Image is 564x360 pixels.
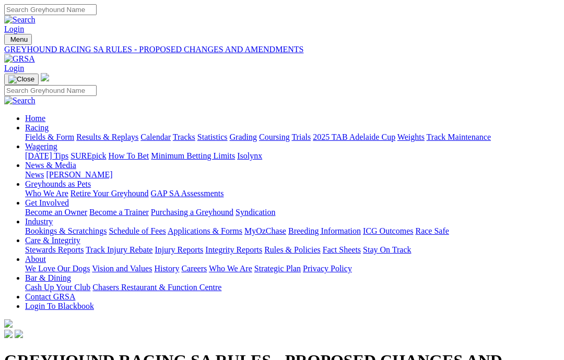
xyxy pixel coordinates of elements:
[237,151,262,160] a: Isolynx
[397,133,425,141] a: Weights
[323,245,361,254] a: Fact Sheets
[70,151,106,160] a: SUREpick
[4,15,36,25] img: Search
[25,170,44,179] a: News
[25,161,76,170] a: News & Media
[244,226,286,235] a: MyOzChase
[25,236,80,245] a: Care & Integrity
[254,264,301,273] a: Strategic Plan
[25,264,90,273] a: We Love Our Dogs
[76,133,138,141] a: Results & Replays
[303,264,352,273] a: Privacy Policy
[92,264,152,273] a: Vision and Values
[209,264,252,273] a: Who We Are
[181,264,207,273] a: Careers
[25,292,75,301] a: Contact GRSA
[25,245,84,254] a: Stewards Reports
[4,319,13,328] img: logo-grsa-white.png
[46,170,112,179] a: [PERSON_NAME]
[151,189,224,198] a: GAP SA Assessments
[4,64,24,73] a: Login
[4,45,560,54] a: GREYHOUND RACING SA RULES - PROPOSED CHANGES AND AMENDMENTS
[25,208,87,217] a: Become an Owner
[15,330,23,338] img: twitter.svg
[25,255,46,263] a: About
[230,133,257,141] a: Grading
[363,245,411,254] a: Stay On Track
[41,73,49,81] img: logo-grsa-white.png
[109,151,149,160] a: How To Bet
[4,4,97,15] input: Search
[197,133,228,141] a: Statistics
[151,151,235,160] a: Minimum Betting Limits
[151,208,233,217] a: Purchasing a Greyhound
[25,198,69,207] a: Get Involved
[86,245,152,254] a: Track Injury Rebate
[25,142,57,151] a: Wagering
[427,133,491,141] a: Track Maintenance
[10,35,28,43] span: Menu
[25,114,45,123] a: Home
[25,133,560,142] div: Racing
[363,226,413,235] a: ICG Outcomes
[92,283,221,292] a: Chasers Restaurant & Function Centre
[205,245,262,254] a: Integrity Reports
[4,74,39,85] button: Toggle navigation
[25,226,560,236] div: Industry
[70,189,149,198] a: Retire Your Greyhound
[25,273,71,282] a: Bar & Dining
[4,25,24,33] a: Login
[25,226,107,235] a: Bookings & Scratchings
[25,302,94,310] a: Login To Blackbook
[25,283,560,292] div: Bar & Dining
[25,170,560,179] div: News & Media
[4,54,35,64] img: GRSA
[288,226,361,235] a: Breeding Information
[25,264,560,273] div: About
[8,75,34,83] img: Close
[154,264,179,273] a: History
[173,133,195,141] a: Tracks
[25,217,53,226] a: Industry
[25,245,560,255] div: Care & Integrity
[264,245,321,254] a: Rules & Policies
[25,208,560,217] div: Get Involved
[109,226,166,235] a: Schedule of Fees
[155,245,203,254] a: Injury Reports
[4,330,13,338] img: facebook.svg
[25,151,560,161] div: Wagering
[4,34,32,45] button: Toggle navigation
[415,226,449,235] a: Race Safe
[25,151,68,160] a: [DATE] Tips
[89,208,149,217] a: Become a Trainer
[4,85,97,96] input: Search
[259,133,290,141] a: Coursing
[25,123,49,132] a: Racing
[25,133,74,141] a: Fields & Form
[236,208,275,217] a: Syndication
[25,189,68,198] a: Who We Are
[291,133,311,141] a: Trials
[168,226,242,235] a: Applications & Forms
[140,133,171,141] a: Calendar
[25,283,90,292] a: Cash Up Your Club
[25,179,91,188] a: Greyhounds as Pets
[25,189,560,198] div: Greyhounds as Pets
[4,96,36,105] img: Search
[313,133,395,141] a: 2025 TAB Adelaide Cup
